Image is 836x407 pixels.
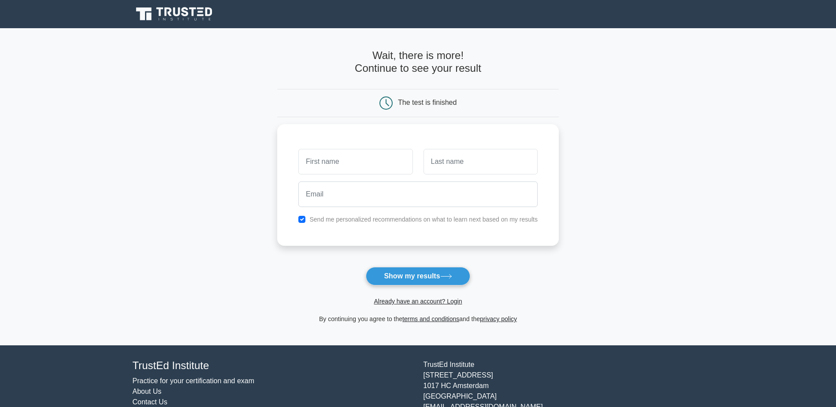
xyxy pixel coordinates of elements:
div: The test is finished [398,99,457,106]
h4: Wait, there is more! Continue to see your result [277,49,559,75]
div: By continuing you agree to the and the [272,314,564,324]
input: First name [298,149,412,174]
label: Send me personalized recommendations on what to learn next based on my results [309,216,538,223]
a: Practice for your certification and exam [133,377,255,385]
button: Show my results [366,267,470,285]
a: terms and conditions [402,315,459,322]
input: Email [298,181,538,207]
input: Last name [424,149,538,174]
a: privacy policy [480,315,517,322]
a: About Us [133,388,162,395]
a: Already have an account? Login [374,298,462,305]
h4: TrustEd Institute [133,359,413,372]
a: Contact Us [133,398,167,406]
